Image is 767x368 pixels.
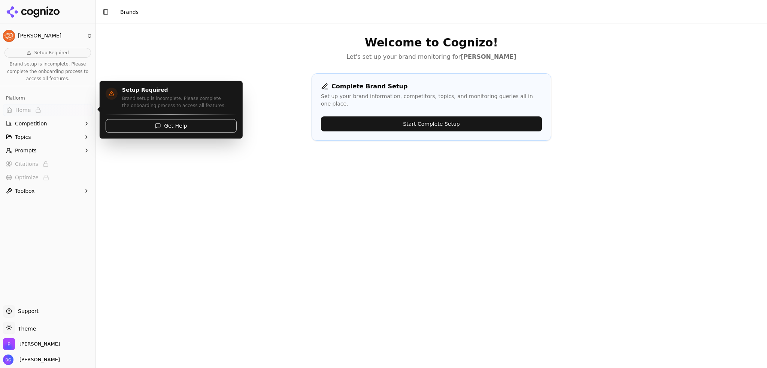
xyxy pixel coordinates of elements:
span: Toolbox [15,187,35,195]
strong: [PERSON_NAME] [461,53,516,60]
p: Brand setup is incomplete. Please complete the onboarding process to access all features. [4,61,91,83]
h1: Welcome to Cognizo! [312,36,551,49]
nav: breadcrumb [120,8,746,16]
p: Let's set up your brand monitoring for [312,52,551,61]
span: Citations [15,160,38,168]
img: Smalley [3,30,15,42]
button: Competition [3,118,93,130]
span: Get Help [164,122,187,130]
span: Setup Required [34,50,69,56]
p: Brand setup is incomplete. Please complete the onboarding process to access all features. [122,95,237,110]
button: Open user button [3,355,60,365]
span: Optimize [15,174,39,181]
img: Perrill [3,338,15,350]
span: Support [15,307,39,315]
span: Prompts [15,147,37,154]
span: Topics [15,133,31,141]
button: Topics [3,131,93,143]
div: Set up your brand information, competitors, topics, and monitoring queries all in one place. [321,92,542,107]
span: Theme [15,326,36,332]
span: Competition [15,120,47,127]
span: Brands [120,9,139,15]
div: Complete Brand Setup [321,83,542,90]
button: Toolbox [3,185,93,197]
div: Platform [3,92,93,104]
span: [PERSON_NAME] [18,33,84,39]
button: Prompts [3,145,93,156]
h4: Setup Required [122,87,237,94]
button: Start Complete Setup [321,116,542,131]
span: Perrill [19,341,60,347]
img: Dan Cole [3,355,13,365]
span: Home [15,106,31,114]
button: Get Help [106,119,237,133]
button: Open organization switcher [3,338,60,350]
span: [PERSON_NAME] [16,356,60,363]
